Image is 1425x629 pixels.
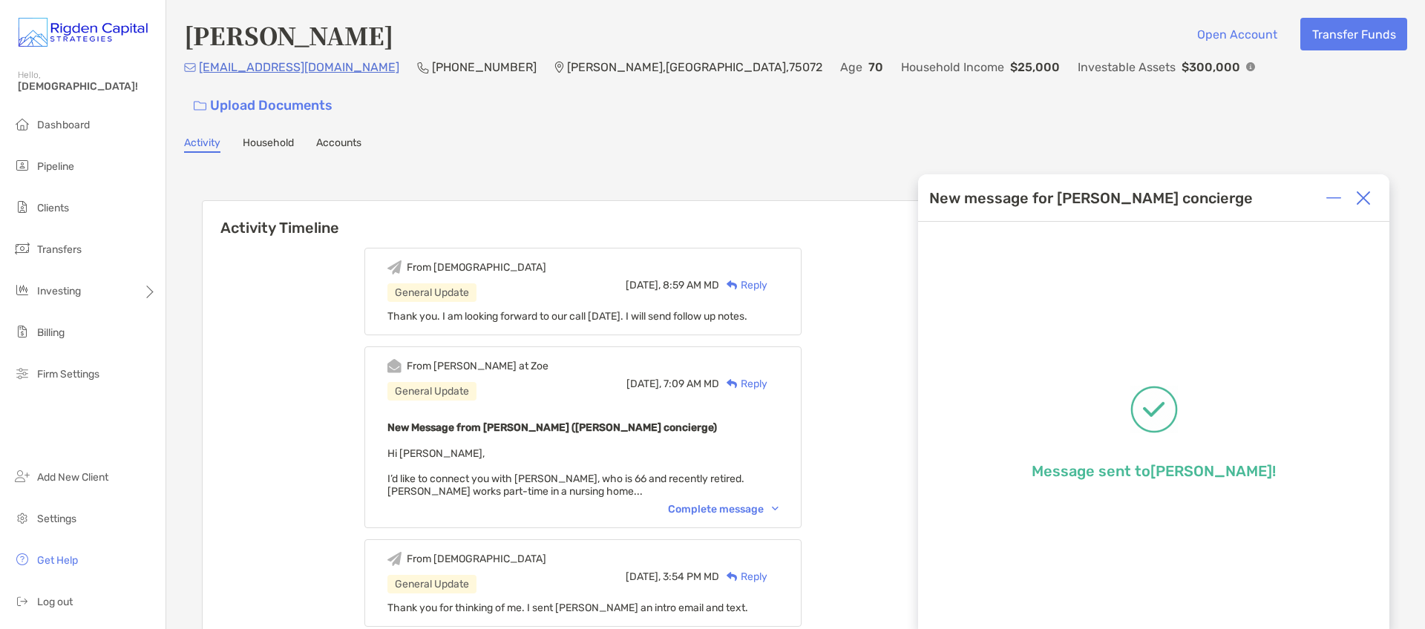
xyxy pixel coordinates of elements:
[1032,462,1276,480] p: Message sent to [PERSON_NAME] !
[13,323,31,340] img: billing icon
[387,602,748,614] span: Thank you for thinking of me. I sent [PERSON_NAME] an intro email and text.
[13,157,31,174] img: pipeline icon
[719,376,767,392] div: Reply
[37,471,108,484] span: Add New Client
[387,310,747,323] span: Thank you. I am looking forward to our call [DATE]. I will send follow up notes.
[387,260,402,274] img: Event icon
[184,18,393,52] h4: [PERSON_NAME]
[13,281,31,299] img: investing icon
[719,277,767,293] div: Reply
[727,379,738,389] img: Reply icon
[37,119,90,131] span: Dashboard
[184,136,220,153] a: Activity
[37,554,78,567] span: Get Help
[387,421,717,434] b: New Message from [PERSON_NAME] ([PERSON_NAME] concierge)
[626,570,661,583] span: [DATE],
[387,447,744,498] span: Hi [PERSON_NAME], I’d like to connect you with [PERSON_NAME], who is 66 and recently retired. [PE...
[417,62,429,73] img: Phone Icon
[13,592,31,610] img: logout icon
[668,503,779,516] div: Complete message
[37,596,73,608] span: Log out
[13,467,31,485] img: add_new_client icon
[407,261,546,274] div: From [DEMOGRAPHIC_DATA]
[13,364,31,382] img: firm-settings icon
[13,198,31,216] img: clients icon
[719,569,767,584] div: Reply
[387,552,402,566] img: Event icon
[1130,386,1178,433] img: Message successfully sent
[37,243,82,256] span: Transfers
[37,160,74,173] span: Pipeline
[18,80,157,93] span: [DEMOGRAPHIC_DATA]!
[663,279,719,292] span: 8:59 AM MD
[37,513,76,525] span: Settings
[1182,58,1240,76] p: $300,000
[387,575,476,593] div: General Update
[1246,62,1255,71] img: Info Icon
[663,570,719,583] span: 3:54 PM MD
[901,58,1004,76] p: Household Income
[1185,18,1288,50] button: Open Account
[868,58,883,76] p: 70
[626,279,661,292] span: [DATE],
[554,62,564,73] img: Location Icon
[840,58,862,76] p: Age
[1300,18,1407,50] button: Transfer Funds
[243,136,294,153] a: Household
[316,136,361,153] a: Accounts
[203,201,963,237] h6: Activity Timeline
[407,553,546,565] div: From [DEMOGRAPHIC_DATA]
[184,90,342,122] a: Upload Documents
[432,58,537,76] p: [PHONE_NUMBER]
[13,240,31,257] img: transfers icon
[199,58,399,76] p: [EMAIL_ADDRESS][DOMAIN_NAME]
[387,382,476,401] div: General Update
[407,360,548,372] div: From [PERSON_NAME] at Zoe
[1326,191,1341,205] img: Expand or collapse
[184,63,196,72] img: Email Icon
[1078,58,1176,76] p: Investable Assets
[37,326,65,339] span: Billing
[772,507,779,511] img: Chevron icon
[13,509,31,527] img: settings icon
[194,101,206,111] img: button icon
[727,280,738,290] img: Reply icon
[664,378,719,390] span: 7:09 AM MD
[37,368,99,381] span: Firm Settings
[387,283,476,302] div: General Update
[1010,58,1060,76] p: $25,000
[37,202,69,214] span: Clients
[626,378,661,390] span: [DATE],
[13,115,31,133] img: dashboard icon
[1356,191,1371,205] img: Close
[387,359,402,373] img: Event icon
[567,58,822,76] p: [PERSON_NAME] , [GEOGRAPHIC_DATA] , 75072
[37,285,81,297] span: Investing
[13,550,31,568] img: get-help icon
[727,572,738,582] img: Reply icon
[929,189,1253,207] div: New message for [PERSON_NAME] concierge
[18,6,148,59] img: Zoe Logo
